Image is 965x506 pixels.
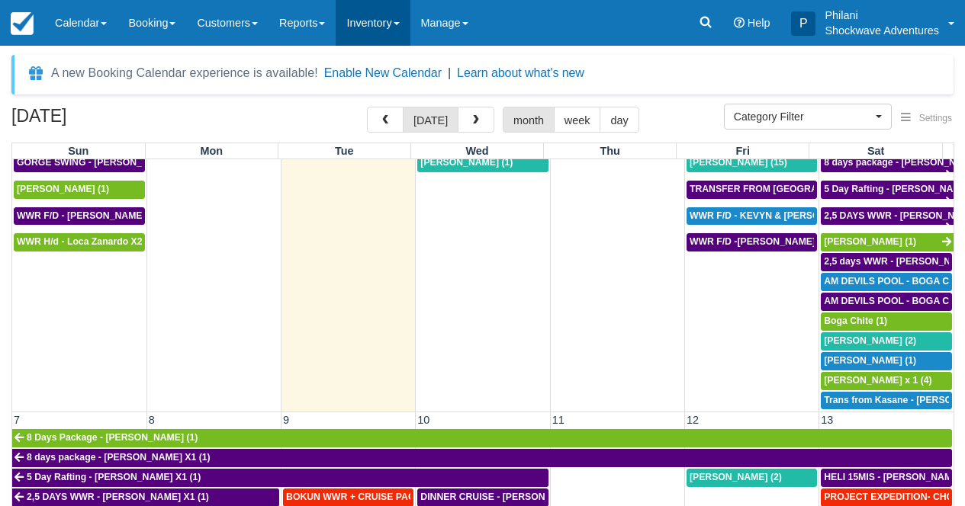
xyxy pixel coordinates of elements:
[11,107,204,135] h2: [DATE]
[821,253,952,271] a: 2,5 days WWR - [PERSON_NAME] X2 (2)
[690,157,787,168] span: [PERSON_NAME] (15)
[687,469,817,487] a: [PERSON_NAME] (2)
[14,233,145,251] a: WWR H/d - Loca Zanardo X2 (2)
[335,145,354,157] span: Tue
[286,492,588,502] span: BOKUN WWR + CRUISE PACKAGE - [PERSON_NAME] South X 2 (2)
[465,145,488,157] span: Wed
[919,113,952,123] span: Settings
[416,414,431,426] span: 10
[420,492,611,502] span: DINNER CRUISE - [PERSON_NAME] X 1 (1)
[892,107,961,130] button: Settings
[12,449,952,467] a: 8 days package - [PERSON_NAME] X1 (1)
[821,233,954,251] a: [PERSON_NAME] (1)
[457,66,584,79] a: Learn about what's new
[821,332,952,351] a: [PERSON_NAME] (2)
[824,236,916,247] span: [PERSON_NAME] (1)
[27,472,201,482] span: 5 Day Rafting - [PERSON_NAME] X1 (1)
[690,472,782,482] span: [PERSON_NAME] (2)
[821,273,952,291] a: AM DEVILS POOL - BOGA CHITE X 1 (1)
[147,414,156,426] span: 8
[600,107,639,133] button: day
[819,414,835,426] span: 13
[821,372,952,390] a: [PERSON_NAME] x 1 (4)
[12,429,952,447] a: 8 Days Package - [PERSON_NAME] (1)
[551,414,566,426] span: 11
[417,154,548,172] a: [PERSON_NAME] (1)
[12,469,548,487] a: 5 Day Rafting - [PERSON_NAME] X1 (1)
[17,236,156,247] span: WWR H/d - Loca Zanardo X2 (2)
[821,181,954,199] a: 5 Day Rafting - [PERSON_NAME] X1 (1)
[51,64,318,82] div: A new Booking Calendar experience is available!
[748,17,770,29] span: Help
[27,492,209,502] span: 2,5 DAYS WWR - [PERSON_NAME] X1 (1)
[867,145,884,157] span: Sat
[824,355,916,366] span: [PERSON_NAME] (1)
[824,375,931,386] span: [PERSON_NAME] x 1 (4)
[734,109,872,124] span: Category Filter
[27,432,198,443] span: 8 Days Package - [PERSON_NAME] (1)
[821,293,952,311] a: AM DEVILS POOL - BOGA CHITE X 1 (1)
[687,181,817,199] a: TRANSFER FROM [GEOGRAPHIC_DATA] TO VIC FALLS - [PERSON_NAME] X 1 (1)
[17,184,109,194] span: [PERSON_NAME] (1)
[27,452,211,463] span: 8 days package - [PERSON_NAME] X1 (1)
[14,181,145,199] a: [PERSON_NAME] (1)
[600,145,619,157] span: Thu
[420,157,513,168] span: [PERSON_NAME] (1)
[687,207,817,226] a: WWR F/D - KEVYN & [PERSON_NAME] 2 (2)
[736,145,750,157] span: Fri
[448,66,451,79] span: |
[824,335,916,346] span: [PERSON_NAME] (2)
[821,207,954,226] a: 2,5 DAYS WWR - [PERSON_NAME] X1 (1)
[724,104,892,130] button: Category Filter
[554,107,601,133] button: week
[200,145,223,157] span: Mon
[824,315,887,326] span: Boga Chite (1)
[14,154,145,172] a: GORGE SWING - [PERSON_NAME] X 2 (2)
[11,12,34,35] img: checkfront-main-nav-mini-logo.png
[821,312,952,331] a: Boga Chite (1)
[68,145,88,157] span: Sun
[17,157,203,168] span: GORGE SWING - [PERSON_NAME] X 2 (2)
[821,469,952,487] a: HELI 15MIS - [PERSON_NAME] (2)
[503,107,555,133] button: month
[825,23,939,38] p: Shockwave Adventures
[324,66,442,81] button: Enable New Calendar
[687,154,817,172] a: [PERSON_NAME] (15)
[690,236,857,247] span: WWR F/D -[PERSON_NAME] X 15 (15)
[281,414,291,426] span: 9
[825,8,939,23] p: Philani
[821,154,954,172] a: 8 days package - [PERSON_NAME] X1 (1)
[791,11,815,36] div: P
[821,352,952,370] a: [PERSON_NAME] (1)
[687,233,817,251] a: WWR F/D -[PERSON_NAME] X 15 (15)
[14,207,145,226] a: WWR F/D - [PERSON_NAME] X 1 (1)
[734,18,745,28] i: Help
[821,392,952,410] a: Trans from Kasane - [PERSON_NAME] X4 (4)
[685,414,700,426] span: 12
[403,107,458,133] button: [DATE]
[17,210,176,221] span: WWR F/D - [PERSON_NAME] X 1 (1)
[12,414,21,426] span: 7
[690,210,884,221] span: WWR F/D - KEVYN & [PERSON_NAME] 2 (2)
